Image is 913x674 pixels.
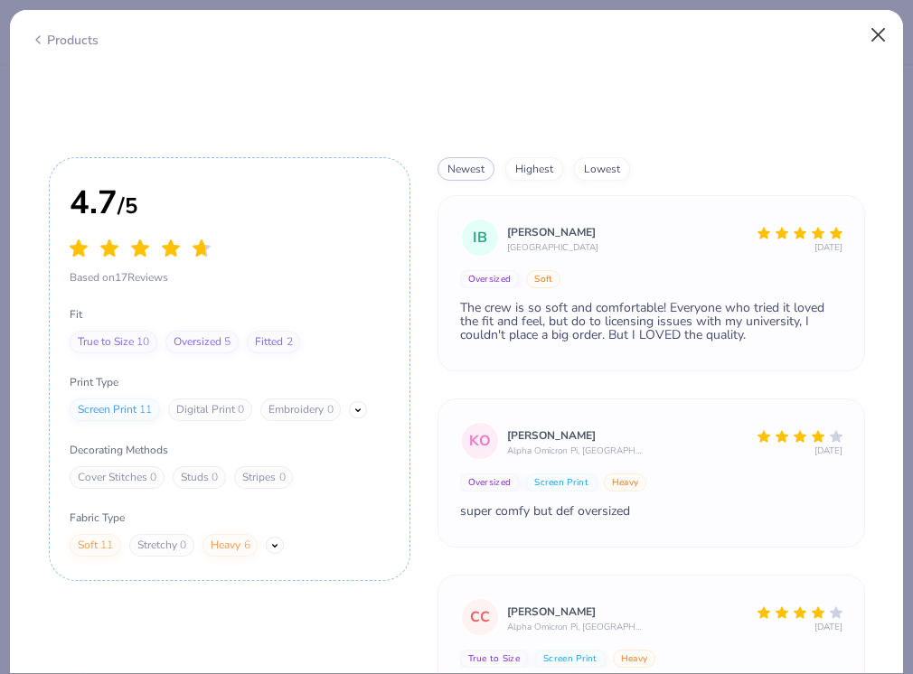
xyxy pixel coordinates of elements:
button: True to Size [460,650,529,668]
button: newest [438,157,494,181]
span: 4.7 [70,181,118,225]
button: Show More [266,537,283,554]
button: Close [861,18,896,52]
span: 11 [100,538,113,553]
div: Stripes [234,466,293,489]
div: KO [460,421,500,461]
span: 0 [238,403,244,417]
span: 5 [224,335,231,350]
span: 10 [136,335,149,350]
button: Soft [526,270,560,288]
div: IB [460,218,500,257]
span: Fit [70,306,389,323]
span: 0 [150,471,156,485]
span: 0 [327,403,334,417]
button: highest [505,157,563,181]
div: Embroidery [260,398,341,421]
div: CC [460,597,500,637]
span: 6 [244,538,250,553]
div: Screen Print [70,398,160,421]
span: 0 [212,471,218,485]
span: 0 [180,538,186,553]
div: Soft [70,534,121,557]
div: Fitted [247,331,300,353]
div: Digital Print [168,398,252,421]
span: Fabric Type [70,510,389,526]
div: Products [31,31,99,50]
span: / 5 [118,192,137,220]
button: Oversized [460,270,520,288]
div: Heavy [202,534,258,557]
div: 4 Stars [758,424,842,446]
div: Stretchy [129,534,194,557]
button: Screen Print [535,650,606,668]
div: super comfy but def oversized [460,504,842,518]
div: Studs [173,466,226,489]
span: Based on 17 Reviews [70,269,211,286]
span: 0 [279,471,286,485]
span: Print Type [70,374,389,390]
span: Decorating Methods [70,442,389,458]
button: Show More [349,401,366,418]
div: 5 Stars [758,220,842,243]
div: The crew is so soft and comfortable! Everyone who tried it loved the fit and feel, but do to lice... [460,301,842,342]
span: 2 [287,335,293,350]
span: 11 [139,403,152,417]
div: Cover Stitches [70,466,165,489]
button: Oversized [460,473,520,491]
button: lowest [574,157,630,181]
button: Screen Print [526,473,597,491]
button: Heavy [613,650,656,668]
div: True to Size [70,331,157,353]
div: 4 Stars [758,600,842,623]
div: 4.7 Stars [70,236,211,261]
button: Heavy [604,473,647,491]
div: Oversized [165,331,239,353]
